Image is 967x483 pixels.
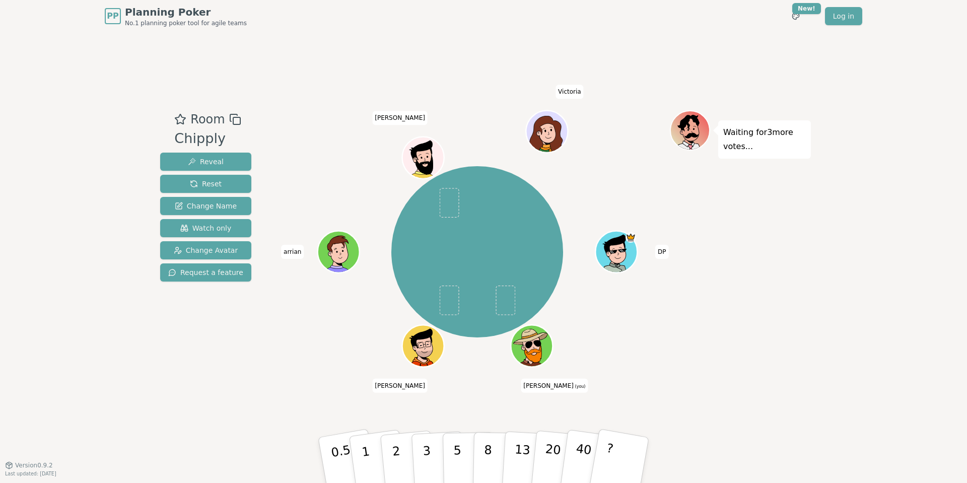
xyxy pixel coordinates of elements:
[574,384,586,388] span: (you)
[107,10,118,22] span: PP
[787,7,805,25] button: New!
[190,179,222,189] span: Reset
[174,245,238,255] span: Change Avatar
[825,7,862,25] a: Log in
[160,153,251,171] button: Reveal
[160,241,251,259] button: Change Avatar
[556,85,584,99] span: Click to change your name
[160,263,251,282] button: Request a feature
[655,245,668,259] span: Click to change your name
[521,378,588,392] span: Click to change your name
[190,110,225,128] span: Room
[174,128,241,149] div: Chipply
[372,378,428,392] span: Click to change your name
[105,5,247,27] a: PPPlanning PokerNo.1 planning poker tool for agile teams
[125,19,247,27] span: No.1 planning poker tool for agile teams
[5,471,56,476] span: Last updated: [DATE]
[188,157,224,167] span: Reveal
[160,197,251,215] button: Change Name
[175,201,237,211] span: Change Name
[723,125,806,154] p: Waiting for 3 more votes...
[281,245,304,259] span: Click to change your name
[168,267,243,278] span: Request a feature
[174,110,186,128] button: Add as favourite
[160,175,251,193] button: Reset
[160,219,251,237] button: Watch only
[626,232,636,243] span: DP is the host
[15,461,53,469] span: Version 0.9.2
[512,326,551,366] button: Click to change your avatar
[792,3,821,14] div: New!
[125,5,247,19] span: Planning Poker
[372,111,428,125] span: Click to change your name
[5,461,53,469] button: Version0.9.2
[180,223,232,233] span: Watch only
